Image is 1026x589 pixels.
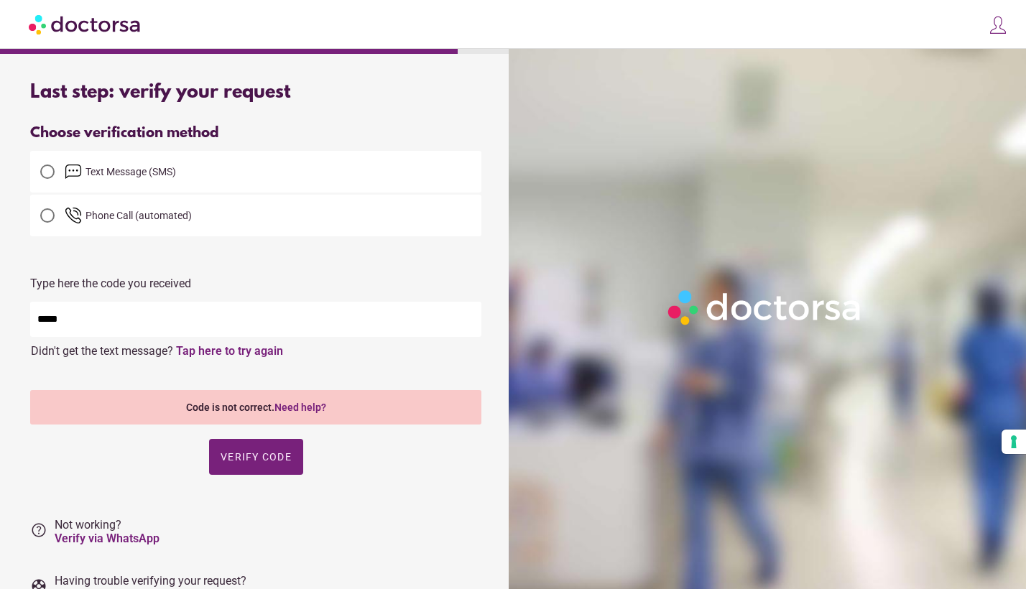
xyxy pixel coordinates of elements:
img: phone [65,207,82,224]
img: email [65,163,82,180]
button: Your consent preferences for tracking technologies [1002,430,1026,454]
img: Logo-Doctorsa-trans-White-partial-flat.png [662,284,868,330]
div: Code is not correct. [30,390,481,425]
div: Last step: verify your request [30,82,481,103]
i: help [30,521,47,539]
p: Type here the code you received [30,277,481,290]
span: Didn't get the text message? [31,344,173,358]
span: Text Message (SMS) [85,166,176,177]
a: Verify via WhatsApp [55,532,160,545]
span: Not working? [55,518,160,545]
img: Doctorsa.com [29,8,142,40]
img: icons8-customer-100.png [988,15,1008,35]
a: Need help? [274,402,326,413]
a: Tap here to try again [176,344,283,358]
button: Verify code [209,439,303,475]
span: Verify code [221,451,292,463]
div: Choose verification method [30,125,481,142]
span: Phone Call (automated) [85,210,192,221]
